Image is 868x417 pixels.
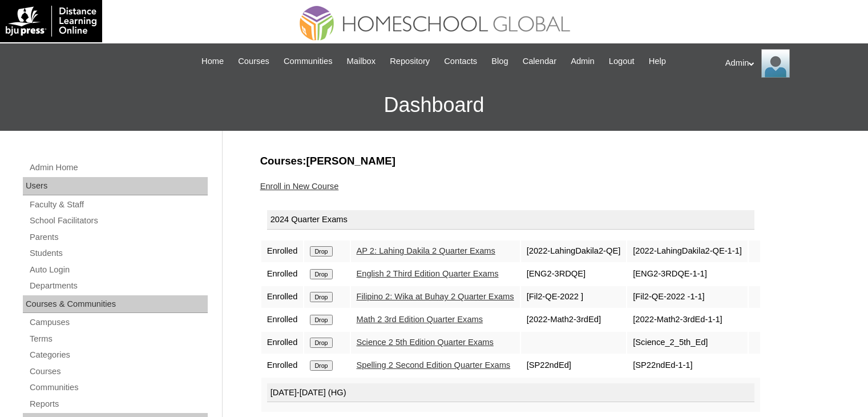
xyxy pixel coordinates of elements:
div: Admin [725,49,857,78]
a: Calendar [517,55,562,68]
td: [Science_2_5th_Ed] [627,332,748,354]
td: [2022-Math2-3rdEd-1-1] [627,309,748,331]
span: Admin [571,55,595,68]
span: Mailbox [347,55,376,68]
input: Drop [310,338,332,348]
img: Admin Homeschool Global [761,49,790,78]
td: [Fil2-QE-2022 ] [521,286,627,308]
a: Auto Login [29,263,208,277]
a: AP 2: Lahing Dakila 2 Quarter Exams [357,246,495,255]
span: Help [649,55,666,68]
a: Contacts [438,55,483,68]
a: Mailbox [341,55,382,68]
a: Admin Home [29,161,208,175]
a: Home [196,55,229,68]
a: School Facilitators [29,214,208,228]
td: Enrolled [261,263,304,285]
td: [ENG2-3RDQE] [521,263,627,285]
a: Enroll in New Course [260,182,339,191]
td: Enrolled [261,332,304,354]
td: Enrolled [261,309,304,331]
a: Spelling 2 Second Edition Quarter Exams [357,360,511,370]
a: Communities [278,55,338,68]
a: Admin [565,55,600,68]
div: 2024 Quarter Exams [267,210,754,230]
td: [2022-LahingDakila2-QE-1-1] [627,240,748,262]
td: Enrolled [261,355,304,376]
td: [Fil2-QE-2022 -1-1] [627,286,748,308]
a: Blog [486,55,514,68]
a: Students [29,246,208,260]
div: [DATE]-[DATE] (HG) [267,383,754,403]
input: Drop [310,269,332,279]
a: Reports [29,397,208,411]
td: [2022-LahingDakila2-QE] [521,240,627,262]
input: Drop [310,246,332,256]
span: Courses [238,55,269,68]
input: Drop [310,315,332,325]
a: Math 2 3rd Edition Quarter Exams [357,315,483,324]
a: Courses [232,55,275,68]
a: Categories [29,348,208,362]
td: [ENG2-3RDQE-1-1] [627,263,748,285]
input: Drop [310,292,332,302]
span: Repository [390,55,430,68]
input: Drop [310,360,332,371]
td: Enrolled [261,286,304,308]
a: Repository [384,55,435,68]
span: Home [201,55,224,68]
a: Parents [29,230,208,244]
td: [SP22ndEd-1-1] [627,355,748,376]
a: Logout [603,55,640,68]
div: Courses & Communities [23,295,208,314]
span: Blog [491,55,508,68]
a: Campuses [29,315,208,330]
img: logo-white.png [6,6,96,37]
a: Departments [29,279,208,293]
h3: Dashboard [6,79,862,131]
span: Logout [609,55,635,68]
td: Enrolled [261,240,304,262]
a: Terms [29,332,208,346]
a: English 2 Third Edition Quarter Exams [357,269,499,278]
a: Communities [29,380,208,395]
span: Contacts [444,55,477,68]
a: Courses [29,364,208,379]
span: Calendar [523,55,556,68]
td: [SP22ndEd] [521,355,627,376]
span: Communities [284,55,333,68]
td: [2022-Math2-3rdEd] [521,309,627,331]
a: Faculty & Staff [29,198,208,212]
div: Users [23,177,208,195]
a: Filipino 2: Wika at Buhay 2 Quarter Exams [357,292,514,301]
a: Science 2 5th Edition Quarter Exams [357,338,494,347]
a: Help [643,55,672,68]
h3: Courses:[PERSON_NAME] [260,154,825,169]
